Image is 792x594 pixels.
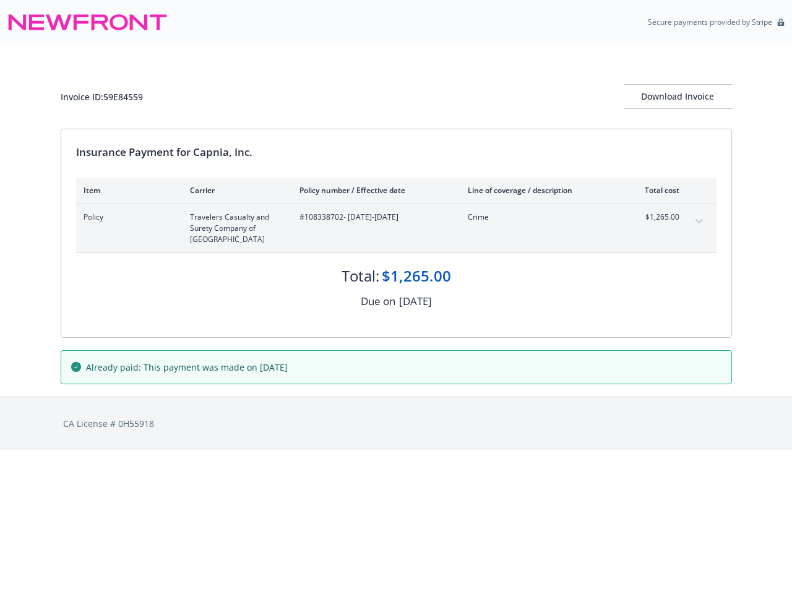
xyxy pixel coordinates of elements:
button: expand content [689,212,709,231]
div: Line of coverage / description [468,185,613,196]
div: Total cost [633,185,679,196]
span: Travelers Casualty and Surety Company of [GEOGRAPHIC_DATA] [190,212,280,245]
div: Item [84,185,170,196]
span: Crime [468,212,613,223]
button: Download Invoice [624,84,732,109]
span: Already paid: This payment was made on [DATE] [86,361,288,374]
div: Carrier [190,185,280,196]
span: #108338702 - [DATE]-[DATE] [299,212,448,223]
div: Due on [361,293,395,309]
div: Policy number / Effective date [299,185,448,196]
div: [DATE] [399,293,432,309]
div: CA License # 0H55918 [63,417,730,430]
div: $1,265.00 [382,265,451,286]
div: Invoice ID: 59E84559 [61,90,143,103]
div: Insurance Payment for Capnia, Inc. [76,144,717,160]
p: Secure payments provided by Stripe [648,17,772,27]
div: Download Invoice [624,85,732,108]
span: $1,265.00 [633,212,679,223]
div: PolicyTravelers Casualty and Surety Company of [GEOGRAPHIC_DATA]#108338702- [DATE]-[DATE]Crime$1,... [76,204,717,252]
span: Policy [84,212,170,223]
div: Total: [342,265,379,286]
